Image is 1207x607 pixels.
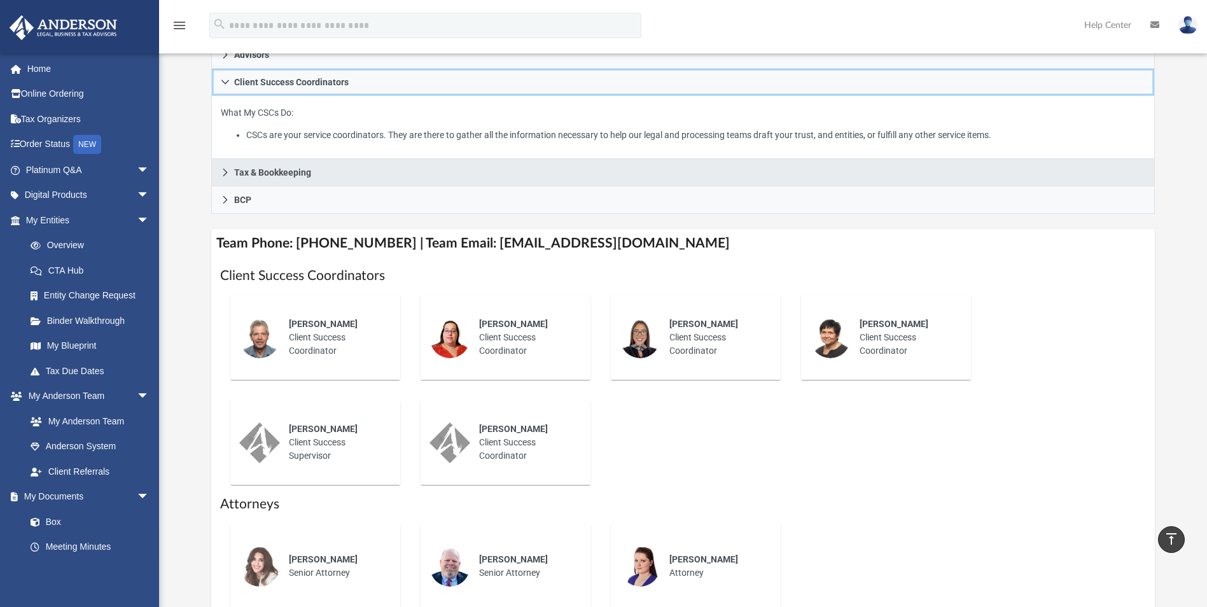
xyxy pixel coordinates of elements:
a: My Entitiesarrow_drop_down [9,207,169,233]
a: Binder Walkthrough [18,308,169,333]
span: arrow_drop_down [137,384,162,410]
span: Advisors [234,50,269,59]
a: Meeting Minutes [18,534,162,560]
h1: Client Success Coordinators [220,267,1145,285]
span: [PERSON_NAME] [479,319,548,329]
img: thumbnail [620,317,660,358]
a: Entity Change Request [18,283,169,309]
img: thumbnail [810,317,851,358]
img: Anderson Advisors Platinum Portal [6,15,121,40]
div: Senior Attorney [470,544,582,589]
i: search [213,17,227,31]
a: Anderson System [18,434,162,459]
a: Forms Library [18,559,156,585]
span: arrow_drop_down [137,484,162,510]
div: Client Success Coordinator [660,309,772,366]
img: thumbnail [620,546,660,587]
a: Platinum Q&Aarrow_drop_down [9,157,169,183]
a: My Anderson Teamarrow_drop_down [9,384,162,409]
a: Client Referrals [18,459,162,484]
img: thumbnail [429,546,470,587]
span: [PERSON_NAME] [479,424,548,434]
span: [PERSON_NAME] [479,554,548,564]
span: [PERSON_NAME] [669,319,738,329]
img: User Pic [1178,16,1197,34]
a: My Blueprint [18,333,162,359]
a: Advisors [211,41,1154,69]
a: My Anderson Team [18,408,156,434]
p: What My CSCs Do: [221,105,1145,143]
img: thumbnail [239,546,280,587]
a: Overview [18,233,169,258]
span: [PERSON_NAME] [289,554,358,564]
img: thumbnail [239,422,280,463]
a: Digital Productsarrow_drop_down [9,183,169,208]
a: Online Ordering [9,81,169,107]
a: menu [172,24,187,33]
div: Client Success Supervisor [280,414,391,471]
span: [PERSON_NAME] [289,319,358,329]
a: Tax Due Dates [18,358,169,384]
div: Client Success Coordinator [851,309,962,366]
a: BCP [211,186,1154,214]
span: arrow_drop_down [137,183,162,209]
div: Client Success Coordinator [470,309,582,366]
li: CSCs are your service coordinators. They are there to gather all the information necessary to hel... [246,127,1145,143]
div: Client Success Coordinator [470,414,582,471]
span: arrow_drop_down [137,157,162,183]
a: Box [18,509,156,534]
a: Home [9,56,169,81]
img: thumbnail [429,317,470,358]
img: thumbnail [239,317,280,358]
a: My Documentsarrow_drop_down [9,484,162,510]
span: Tax & Bookkeeping [234,168,311,177]
a: Order StatusNEW [9,132,169,158]
div: Client Success Coordinator [280,309,391,366]
i: vertical_align_top [1164,531,1179,547]
span: [PERSON_NAME] [669,554,738,564]
a: Client Success Coordinators [211,69,1154,96]
i: menu [172,18,187,33]
h4: Team Phone: [PHONE_NUMBER] | Team Email: [EMAIL_ADDRESS][DOMAIN_NAME] [211,229,1154,258]
span: [PERSON_NAME] [289,424,358,434]
a: vertical_align_top [1158,526,1185,553]
span: Client Success Coordinators [234,78,349,87]
img: thumbnail [429,422,470,463]
div: Client Success Coordinators [211,96,1154,159]
span: arrow_drop_down [137,207,162,234]
span: [PERSON_NAME] [860,319,928,329]
div: NEW [73,135,101,154]
a: Tax & Bookkeeping [211,159,1154,186]
a: CTA Hub [18,258,169,283]
div: Attorney [660,544,772,589]
div: Senior Attorney [280,544,391,589]
span: BCP [234,195,251,204]
a: Tax Organizers [9,106,169,132]
h1: Attorneys [220,495,1145,513]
